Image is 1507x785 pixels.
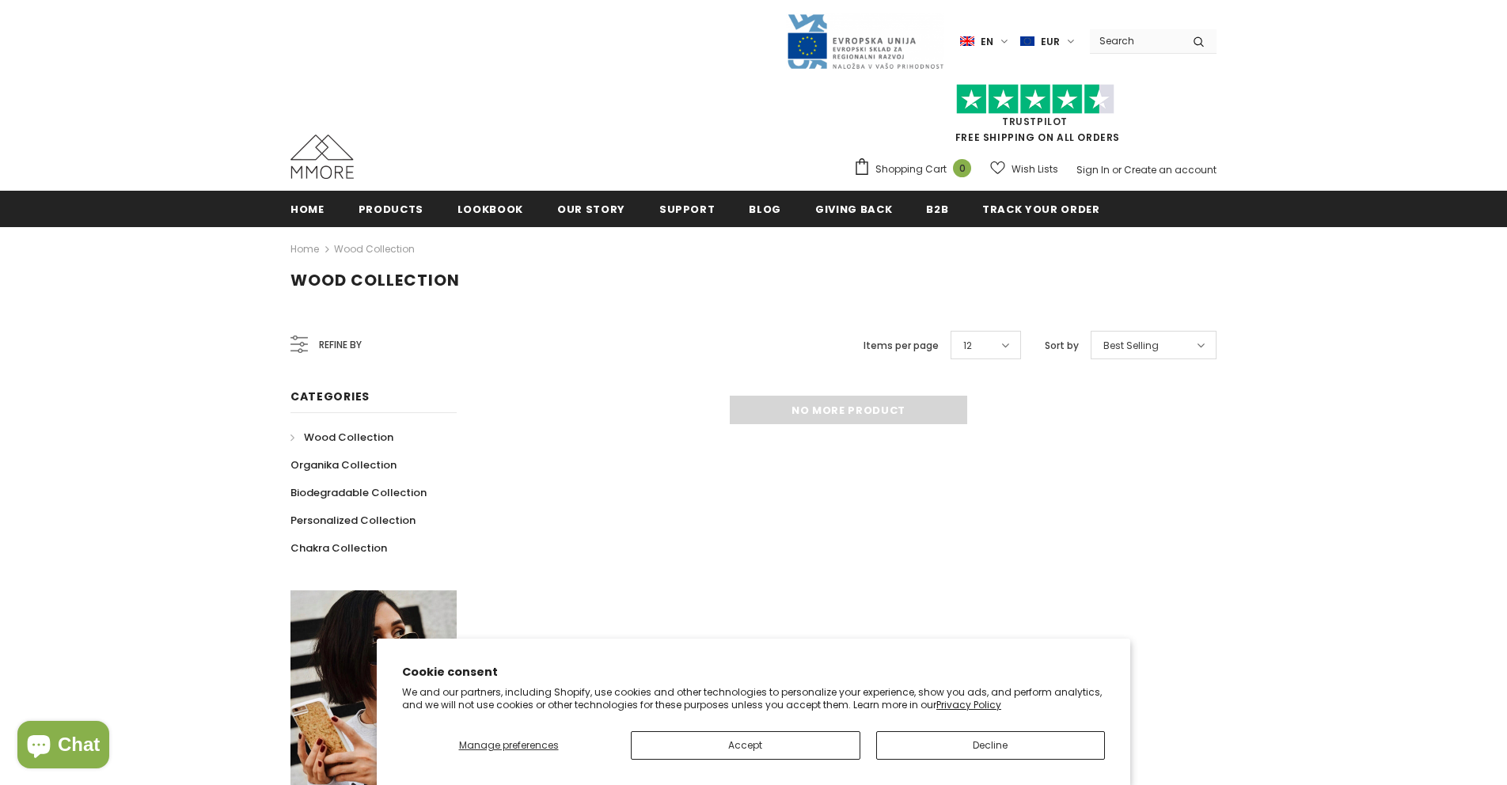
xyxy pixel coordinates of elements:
[1090,29,1181,52] input: Search Site
[875,161,947,177] span: Shopping Cart
[290,457,397,472] span: Organika Collection
[815,191,892,226] a: Giving back
[304,430,393,445] span: Wood Collection
[786,13,944,70] img: Javni Razpis
[359,191,423,226] a: Products
[1076,163,1110,176] a: Sign In
[786,34,944,47] a: Javni Razpis
[1045,338,1079,354] label: Sort by
[290,191,325,226] a: Home
[290,240,319,259] a: Home
[290,423,393,451] a: Wood Collection
[853,91,1217,144] span: FREE SHIPPING ON ALL ORDERS
[557,191,625,226] a: Our Story
[1124,163,1217,176] a: Create an account
[1012,161,1058,177] span: Wish Lists
[936,698,1001,711] a: Privacy Policy
[815,202,892,217] span: Giving back
[290,485,427,500] span: Biodegradable Collection
[334,242,415,256] a: Wood Collection
[631,731,860,760] button: Accept
[1103,338,1159,354] span: Best Selling
[1002,115,1068,128] a: Trustpilot
[457,191,523,226] a: Lookbook
[956,84,1114,115] img: Trust Pilot Stars
[926,191,948,226] a: B2B
[290,202,325,217] span: Home
[319,336,362,354] span: Refine by
[1112,163,1122,176] span: or
[990,155,1058,183] a: Wish Lists
[749,202,781,217] span: Blog
[290,389,370,404] span: Categories
[402,731,615,760] button: Manage preferences
[402,686,1105,711] p: We and our partners, including Shopify, use cookies and other technologies to personalize your ex...
[963,338,972,354] span: 12
[749,191,781,226] a: Blog
[1041,34,1060,50] span: EUR
[359,202,423,217] span: Products
[659,202,716,217] span: support
[981,34,993,50] span: en
[459,738,559,752] span: Manage preferences
[290,506,416,534] a: Personalized Collection
[557,202,625,217] span: Our Story
[982,202,1099,217] span: Track your order
[290,479,427,506] a: Biodegradable Collection
[290,451,397,479] a: Organika Collection
[876,731,1106,760] button: Decline
[290,540,387,556] span: Chakra Collection
[402,664,1105,681] h2: Cookie consent
[960,35,974,48] img: i-lang-1.png
[953,159,971,177] span: 0
[290,269,460,291] span: Wood Collection
[290,534,387,562] a: Chakra Collection
[290,135,354,179] img: MMORE Cases
[290,513,416,528] span: Personalized Collection
[926,202,948,217] span: B2B
[853,157,979,181] a: Shopping Cart 0
[457,202,523,217] span: Lookbook
[864,338,939,354] label: Items per page
[659,191,716,226] a: support
[13,721,114,772] inbox-online-store-chat: Shopify online store chat
[982,191,1099,226] a: Track your order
